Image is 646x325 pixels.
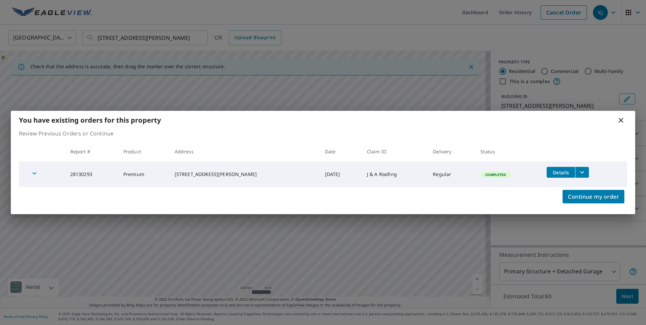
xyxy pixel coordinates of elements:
td: J & A Roofing [362,161,427,187]
button: filesDropdownBtn-28130293 [575,167,589,178]
th: Product [118,142,169,161]
button: Continue my order [563,190,624,203]
div: [STREET_ADDRESS][PERSON_NAME] [175,171,314,178]
td: 28130293 [65,161,118,187]
th: Address [169,142,320,161]
td: [DATE] [320,161,362,187]
th: Date [320,142,362,161]
th: Status [475,142,541,161]
span: Details [551,169,571,176]
p: Review Previous Orders or Continue [19,129,627,137]
b: You have existing orders for this property [19,116,161,125]
span: Completed [481,172,510,177]
th: Report # [65,142,118,161]
button: detailsBtn-28130293 [547,167,575,178]
td: Premium [118,161,169,187]
th: Delivery [427,142,475,161]
td: Regular [427,161,475,187]
span: Continue my order [568,192,619,201]
th: Claim ID [362,142,427,161]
